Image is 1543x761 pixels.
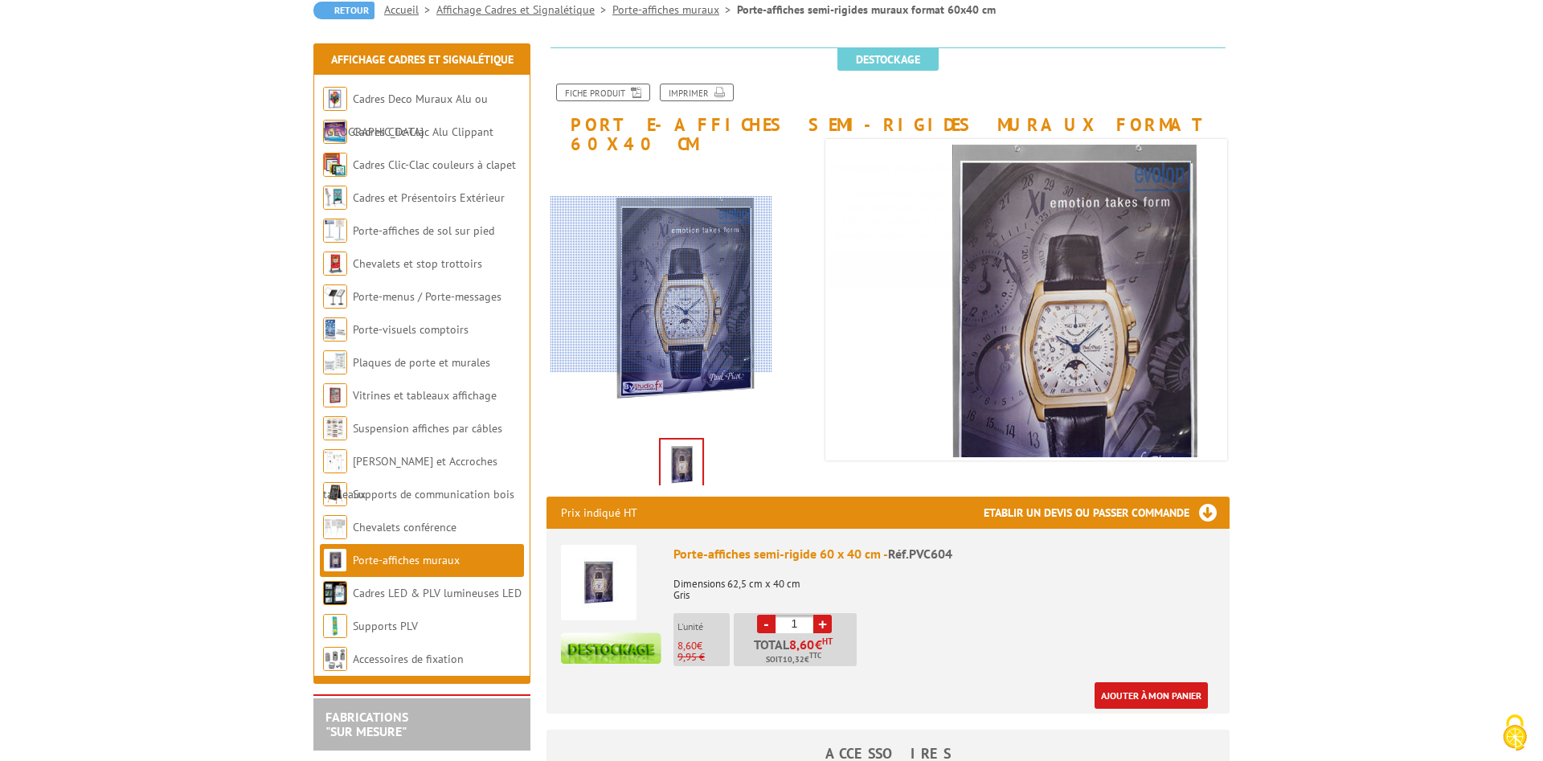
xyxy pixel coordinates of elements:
img: Cadres LED & PLV lumineuses LED [323,581,347,605]
img: Cadres Clic-Clac couleurs à clapet [323,153,347,177]
span: 8,60 [789,638,815,651]
span: € [815,638,822,651]
span: 10,32 [783,653,804,666]
img: Accessoires de fixation [323,647,347,671]
a: Porte-affiches muraux [353,553,460,567]
a: - [757,615,776,633]
img: Porte-affiches muraux [323,548,347,572]
a: Ajouter à mon panier [1095,682,1208,709]
img: Plaques de porte et murales [323,350,347,374]
a: Chevalets et stop trottoirs [353,256,482,271]
sup: HT [822,636,833,647]
a: FABRICATIONS"Sur Mesure" [325,709,408,739]
span: Destockage [837,48,939,71]
img: porte_affiches_pvc604.jpg [661,440,702,489]
p: 9,95 € [677,652,730,663]
a: [PERSON_NAME] et Accroches tableaux [323,454,497,501]
a: Accessoires de fixation [353,652,464,666]
a: Accueil [384,2,436,17]
img: Chevalets conférence [323,515,347,539]
a: Cadres LED & PLV lumineuses LED [353,586,522,600]
a: Porte-affiches muraux [612,2,737,17]
img: Porte-visuels comptoirs [323,317,347,342]
a: Cadres et Présentoirs Extérieur [353,190,505,205]
a: Porte-affiches de sol sur pied [353,223,494,238]
img: Porte-menus / Porte-messages [323,284,347,309]
img: Porte-affiches de sol sur pied [323,219,347,243]
p: € [677,640,730,652]
button: Cookies (fenêtre modale) [1487,706,1543,761]
img: Suspension affiches par câbles [323,416,347,440]
p: Dimensions 62,5 cm x 40 cm Gris [673,567,1215,601]
img: Cadres Deco Muraux Alu ou Bois [323,87,347,111]
a: + [813,615,832,633]
a: Retour [313,2,374,19]
img: Cookies (fenêtre modale) [1495,713,1535,753]
a: Chevalets conférence [353,520,456,534]
img: porte_affiches_pvc604.jpg [828,80,1310,563]
a: Vitrines et tableaux affichage [353,388,497,403]
a: Supports de communication bois [353,487,514,501]
a: Affichage Cadres et Signalétique [331,52,514,67]
span: Réf.PVC604 [888,546,952,562]
img: Chevalets et stop trottoirs [323,252,347,276]
p: L'unité [677,621,730,632]
h3: Etablir un devis ou passer commande [984,497,1230,529]
a: Suspension affiches par câbles [353,421,502,436]
img: Porte-affiches semi-rigide 60 x 40 cm [561,545,636,620]
img: Cimaises et Accroches tableaux [323,449,347,473]
a: Cadres Clic-Clac Alu Clippant [353,125,493,139]
img: Supports PLV [323,614,347,638]
a: Imprimer [660,84,734,101]
li: Porte-affiches semi-rigides muraux format 60x40 cm [737,2,996,18]
span: Soit € [766,653,821,666]
p: Prix indiqué HT [561,497,637,529]
span: 8,60 [677,639,697,653]
a: Cadres Clic-Clac couleurs à clapet [353,158,516,172]
a: Plaques de porte et murales [353,355,490,370]
a: Affichage Cadres et Signalétique [436,2,612,17]
p: Total [738,638,857,666]
sup: TTC [809,651,821,660]
a: Porte-visuels comptoirs [353,322,469,337]
img: Vitrines et tableaux affichage [323,383,347,407]
a: Supports PLV [353,619,418,633]
img: Cadres et Présentoirs Extérieur [323,186,347,210]
div: Porte-affiches semi-rigide 60 x 40 cm - [673,545,1215,563]
a: Porte-menus / Porte-messages [353,289,501,304]
img: destockage [561,632,661,664]
a: Fiche produit [556,84,650,101]
a: Cadres Deco Muraux Alu ou [GEOGRAPHIC_DATA] [323,92,488,139]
